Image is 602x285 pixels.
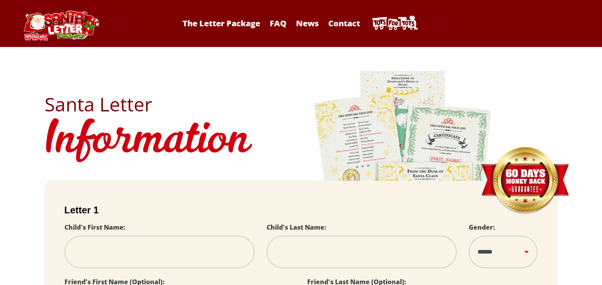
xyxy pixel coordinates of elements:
[64,205,538,216] h2: Letter 1
[45,114,558,169] h1: Information
[64,223,125,232] label: Child's First Name:
[21,10,101,41] img: Santa Letter Logo
[551,261,594,281] iframe: Opens a widget where you can find more information
[469,223,495,232] label: Gender:
[292,18,323,29] a: News
[179,18,264,29] a: The Letter Package
[266,18,290,29] a: FAQ
[324,18,364,29] a: Contact
[267,223,326,232] label: Child's Last Name:
[45,95,558,114] h2: Santa Letter
[480,147,570,215] img: Money Back Guarantee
